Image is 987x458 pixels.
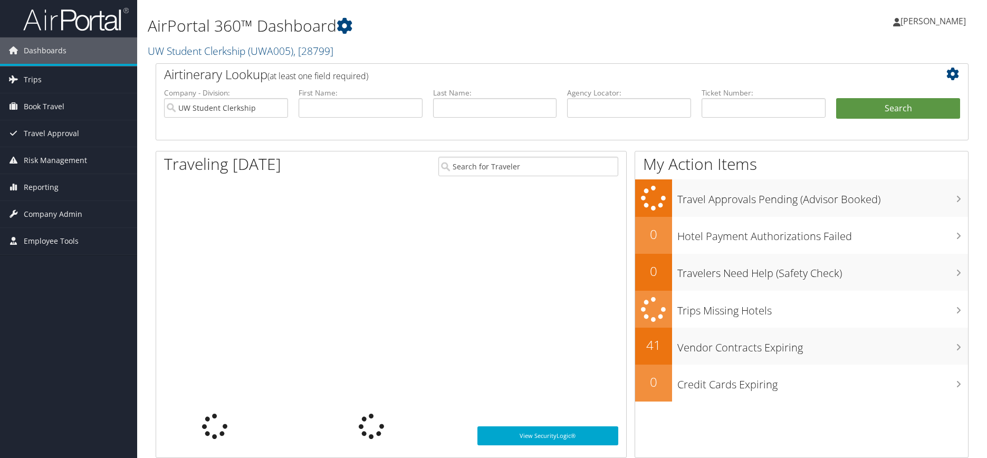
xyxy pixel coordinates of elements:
[635,262,672,280] h2: 0
[567,88,691,98] label: Agency Locator:
[677,372,968,392] h3: Credit Cards Expiring
[635,328,968,365] a: 41Vendor Contracts Expiring
[164,88,288,98] label: Company - Division:
[24,93,64,120] span: Book Travel
[677,298,968,318] h3: Trips Missing Hotels
[635,336,672,354] h2: 41
[702,88,826,98] label: Ticket Number:
[24,120,79,147] span: Travel Approval
[24,201,82,227] span: Company Admin
[677,261,968,281] h3: Travelers Need Help (Safety Check)
[24,147,87,174] span: Risk Management
[635,225,672,243] h2: 0
[24,228,79,254] span: Employee Tools
[635,365,968,402] a: 0Credit Cards Expiring
[900,15,966,27] span: [PERSON_NAME]
[677,187,968,207] h3: Travel Approvals Pending (Advisor Booked)
[433,88,557,98] label: Last Name:
[893,5,976,37] a: [PERSON_NAME]
[148,44,333,58] a: UW Student Clerkship
[164,153,281,175] h1: Traveling [DATE]
[635,179,968,217] a: Travel Approvals Pending (Advisor Booked)
[438,157,618,176] input: Search for Traveler
[635,217,968,254] a: 0Hotel Payment Authorizations Failed
[477,426,618,445] a: View SecurityLogic®
[24,37,66,64] span: Dashboards
[635,373,672,391] h2: 0
[677,335,968,355] h3: Vendor Contracts Expiring
[148,15,700,37] h1: AirPortal 360™ Dashboard
[267,70,368,82] span: (at least one field required)
[836,98,960,119] button: Search
[635,291,968,328] a: Trips Missing Hotels
[299,88,423,98] label: First Name:
[23,7,129,32] img: airportal-logo.png
[293,44,333,58] span: , [ 28799 ]
[24,66,42,93] span: Trips
[635,153,968,175] h1: My Action Items
[24,174,59,201] span: Reporting
[635,254,968,291] a: 0Travelers Need Help (Safety Check)
[677,224,968,244] h3: Hotel Payment Authorizations Failed
[164,65,893,83] h2: Airtinerary Lookup
[248,44,293,58] span: ( UWA005 )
